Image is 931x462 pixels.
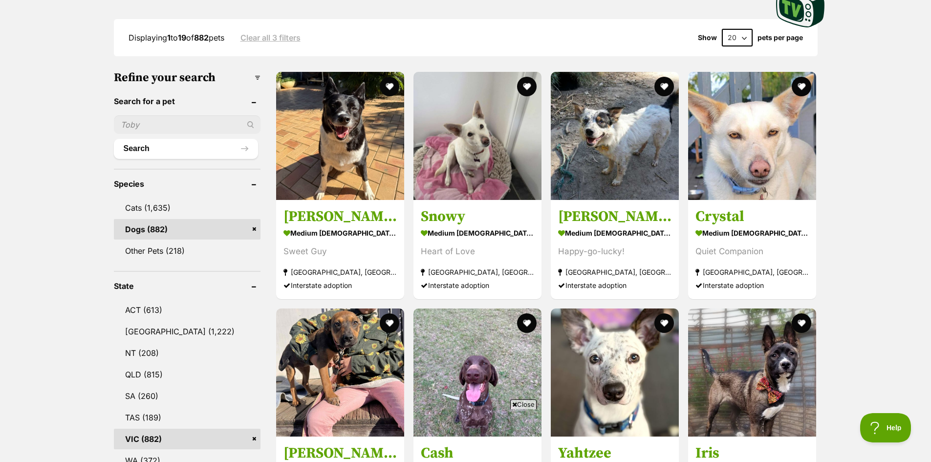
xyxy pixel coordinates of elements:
[688,308,816,437] img: Iris - Mixed breed Dog
[421,279,534,292] div: Interstate adoption
[114,198,260,218] a: Cats (1,635)
[695,207,809,226] h3: Crystal
[283,245,397,258] div: Sweet Guy
[114,343,260,363] a: NT (208)
[114,71,260,85] h3: Refine your search
[413,72,541,200] img: Snowy - Australian Kelpie Dog
[114,219,260,240] a: Dogs (882)
[288,413,644,457] iframe: Advertisement
[114,407,260,428] a: TAS (189)
[421,207,534,226] h3: Snowy
[240,33,301,42] a: Clear all 3 filters
[758,34,803,42] label: pets per page
[695,265,809,279] strong: [GEOGRAPHIC_DATA], [GEOGRAPHIC_DATA]
[276,200,404,299] a: [PERSON_NAME] medium [DEMOGRAPHIC_DATA] Dog Sweet Guy [GEOGRAPHIC_DATA], [GEOGRAPHIC_DATA] Inters...
[558,245,671,258] div: Happy-go-lucky!
[551,200,679,299] a: [PERSON_NAME] (3) medium [DEMOGRAPHIC_DATA] Dog Happy-go-lucky! [GEOGRAPHIC_DATA], [GEOGRAPHIC_DA...
[114,115,260,134] input: Toby
[695,226,809,240] strong: medium [DEMOGRAPHIC_DATA] Dog
[283,279,397,292] div: Interstate adoption
[283,226,397,240] strong: medium [DEMOGRAPHIC_DATA] Dog
[517,313,537,333] button: favourite
[517,77,537,96] button: favourite
[688,200,816,299] a: Crystal medium [DEMOGRAPHIC_DATA] Dog Quiet Companion [GEOGRAPHIC_DATA], [GEOGRAPHIC_DATA] Inters...
[860,413,911,442] iframe: Help Scout Beacon - Open
[114,241,260,261] a: Other Pets (218)
[654,77,674,96] button: favourite
[558,279,671,292] div: Interstate adoption
[114,139,258,158] button: Search
[654,313,674,333] button: favourite
[413,308,541,437] img: Cash - German Shorthaired Pointer Dog
[380,313,399,333] button: favourite
[276,72,404,200] img: Marley - Australian Kelpie x Border Collie Dog
[510,399,537,409] span: Close
[194,33,209,43] strong: 882
[178,33,186,43] strong: 19
[114,386,260,406] a: SA (260)
[698,34,717,42] span: Show
[114,97,260,106] header: Search for a pet
[380,77,399,96] button: favourite
[421,265,534,279] strong: [GEOGRAPHIC_DATA], [GEOGRAPHIC_DATA]
[283,207,397,226] h3: [PERSON_NAME]
[551,72,679,200] img: Milo (3) - Australian Cattle Dog x Australian Terrier x Border Collie Dog
[139,0,146,7] img: adc.png
[283,265,397,279] strong: [GEOGRAPHIC_DATA], [GEOGRAPHIC_DATA]
[114,364,260,385] a: QLD (815)
[167,33,171,43] strong: 1
[695,245,809,258] div: Quiet Companion
[276,308,404,437] img: Thelma - Australian Kelpie x Australian Cattle Dog
[114,300,260,320] a: ACT (613)
[792,77,812,96] button: favourite
[558,207,671,226] h3: [PERSON_NAME] (3)
[558,265,671,279] strong: [GEOGRAPHIC_DATA], [GEOGRAPHIC_DATA]
[688,72,816,200] img: Crystal - Australian Kelpie Dog
[421,245,534,258] div: Heart of Love
[551,308,679,437] img: Yahtzee - Jack Russell Terrier x Border Collie x Staffordshire Bull Terrier Dog
[129,33,224,43] span: Displaying to of pets
[421,226,534,240] strong: medium [DEMOGRAPHIC_DATA] Dog
[413,200,541,299] a: Snowy medium [DEMOGRAPHIC_DATA] Dog Heart of Love [GEOGRAPHIC_DATA], [GEOGRAPHIC_DATA] Interstate...
[114,429,260,449] a: VIC (882)
[114,179,260,188] header: Species
[558,226,671,240] strong: medium [DEMOGRAPHIC_DATA] Dog
[792,313,812,333] button: favourite
[114,321,260,342] a: [GEOGRAPHIC_DATA] (1,222)
[114,282,260,290] header: State
[695,279,809,292] div: Interstate adoption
